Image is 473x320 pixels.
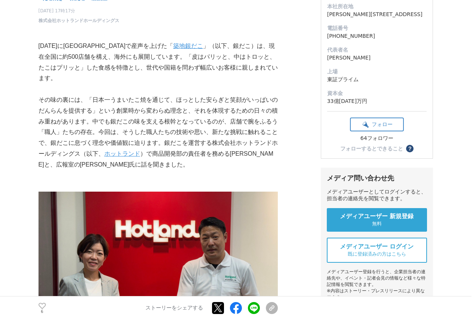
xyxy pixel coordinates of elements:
dt: 電話番号 [327,24,427,32]
dd: [PHONE_NUMBER] [327,32,427,40]
button: ？ [406,145,414,152]
div: メディアユーザー登録を行うと、企業担当者の連絡先や、イベント・記者会見の情報など様々な特記情報を閲覧できます。 ※内容はストーリー・プレスリリースにより異なります。 [327,269,427,301]
a: 株式会社ホットランドホールディングス [39,17,119,24]
a: ホットランド [104,150,140,157]
dt: 本社所在地 [327,3,427,10]
a: メディアユーザー 新規登録 無料 [327,208,427,232]
dd: 33億[DATE]万円 [327,97,427,105]
span: [DATE] 17時17分 [39,7,119,14]
dd: [PERSON_NAME] [327,54,427,62]
dd: 東証プライム [327,76,427,83]
span: メディアユーザー 新規登録 [340,213,414,220]
span: ？ [407,146,412,151]
a: メディアユーザー ログイン 既に登録済みの方はこちら [327,238,427,263]
div: フォローするとできること [340,146,403,151]
div: メディア問い合わせ先 [327,174,427,183]
div: メディアユーザーとしてログインすると、担当者の連絡先を閲覧できます。 [327,189,427,202]
dt: 上場 [327,68,427,76]
div: 64フォロワー [350,135,404,142]
dd: [PERSON_NAME][STREET_ADDRESS] [327,10,427,18]
span: 既に登録済みの方はこちら [348,251,406,257]
dt: 資本金 [327,89,427,97]
p: 6 [39,310,46,314]
span: 無料 [372,220,382,227]
p: その味の裏には、「日本一うまいたこ焼を通じて、ほっとした安らぎと笑顔がいっぱいのだんらんを提供する」という創業時から変わらぬ理念と、それを体現するための日々の積み重ねがあります。中でも銀だこの味... [39,95,278,170]
p: ストーリーをシェアする [145,305,203,312]
dt: 代表者名 [327,46,427,54]
span: メディアユーザー ログイン [340,243,414,251]
p: [DATE]に[GEOGRAPHIC_DATA]で産声を上げた「 」（以下、銀だこ）は、現在全国に約500店舗を構え、海外にも展開しています。「皮はパリッと、中はトロッと、たこはプリッと」した食... [39,41,278,84]
button: フォロー [350,118,404,131]
a: 築地銀だこ [173,43,203,49]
